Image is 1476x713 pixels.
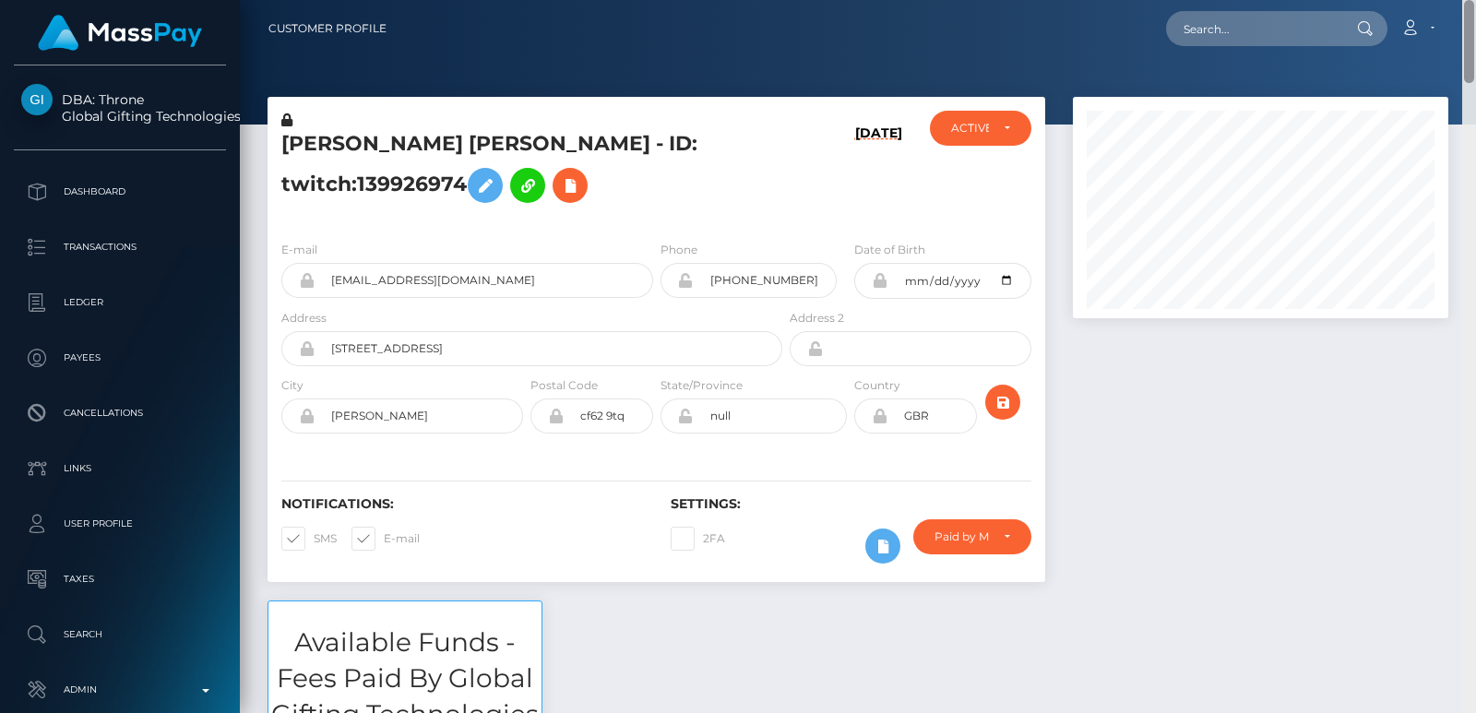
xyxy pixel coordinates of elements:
label: Postal Code [530,377,598,394]
a: Cancellations [14,390,226,436]
label: 2FA [671,527,725,551]
label: E-mail [351,527,420,551]
p: Links [21,455,219,482]
h6: Settings: [671,496,1032,512]
a: Payees [14,335,226,381]
p: Search [21,621,219,648]
span: DBA: Throne Global Gifting Technologies Inc [14,91,226,125]
label: Phone [661,242,697,258]
div: Paid by MassPay [934,529,989,544]
img: Global Gifting Technologies Inc [21,84,53,115]
button: Paid by MassPay [913,519,1031,554]
label: SMS [281,527,337,551]
a: Transactions [14,224,226,270]
p: Payees [21,344,219,372]
label: City [281,377,304,394]
h6: Notifications: [281,496,643,512]
p: Transactions [21,233,219,261]
div: ACTIVE [951,121,990,136]
button: ACTIVE [930,111,1032,146]
a: Ledger [14,279,226,326]
a: User Profile [14,501,226,547]
p: Cancellations [21,399,219,427]
input: Search... [1166,11,1339,46]
h5: [PERSON_NAME] [PERSON_NAME] - ID: twitch:139926974 [281,130,772,212]
a: Dashboard [14,169,226,215]
p: User Profile [21,510,219,538]
a: Search [14,612,226,658]
a: Taxes [14,556,226,602]
label: State/Province [661,377,743,394]
img: MassPay Logo [38,15,202,51]
label: E-mail [281,242,317,258]
a: Admin [14,667,226,713]
label: Address 2 [790,310,844,327]
label: Country [854,377,900,394]
a: Customer Profile [268,9,387,48]
a: Links [14,446,226,492]
p: Dashboard [21,178,219,206]
h6: [DATE] [855,125,902,219]
label: Date of Birth [854,242,925,258]
label: Address [281,310,327,327]
p: Ledger [21,289,219,316]
p: Taxes [21,565,219,593]
p: Admin [21,676,219,704]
